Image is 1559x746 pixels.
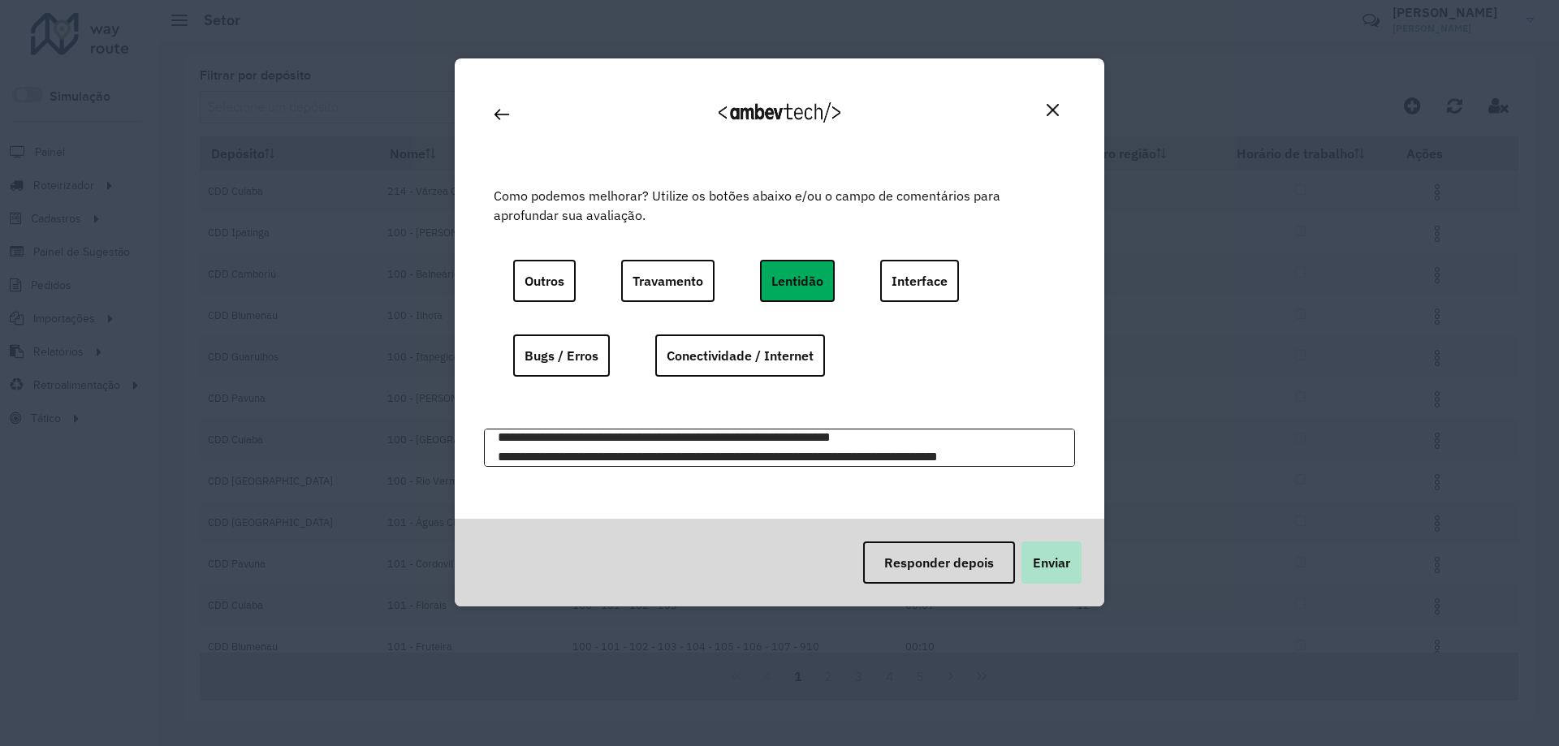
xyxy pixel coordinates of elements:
[719,102,840,123] img: Logo Ambevtech
[863,541,1015,584] button: Responder depois
[760,260,835,302] button: Lentidão
[655,334,825,377] button: Conectividade / Internet
[1021,541,1082,584] button: Enviar
[621,260,715,302] button: Travamento
[513,334,610,377] button: Bugs / Erros
[484,186,1075,225] label: Como podemos melhorar? Utilize os botões abaixo e/ou o campo de comentários para aprofundar sua a...
[1047,104,1059,116] img: Close
[513,260,576,302] button: Outros
[880,260,959,302] button: Interface
[494,106,510,123] img: Back
[1040,97,1065,123] button: Close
